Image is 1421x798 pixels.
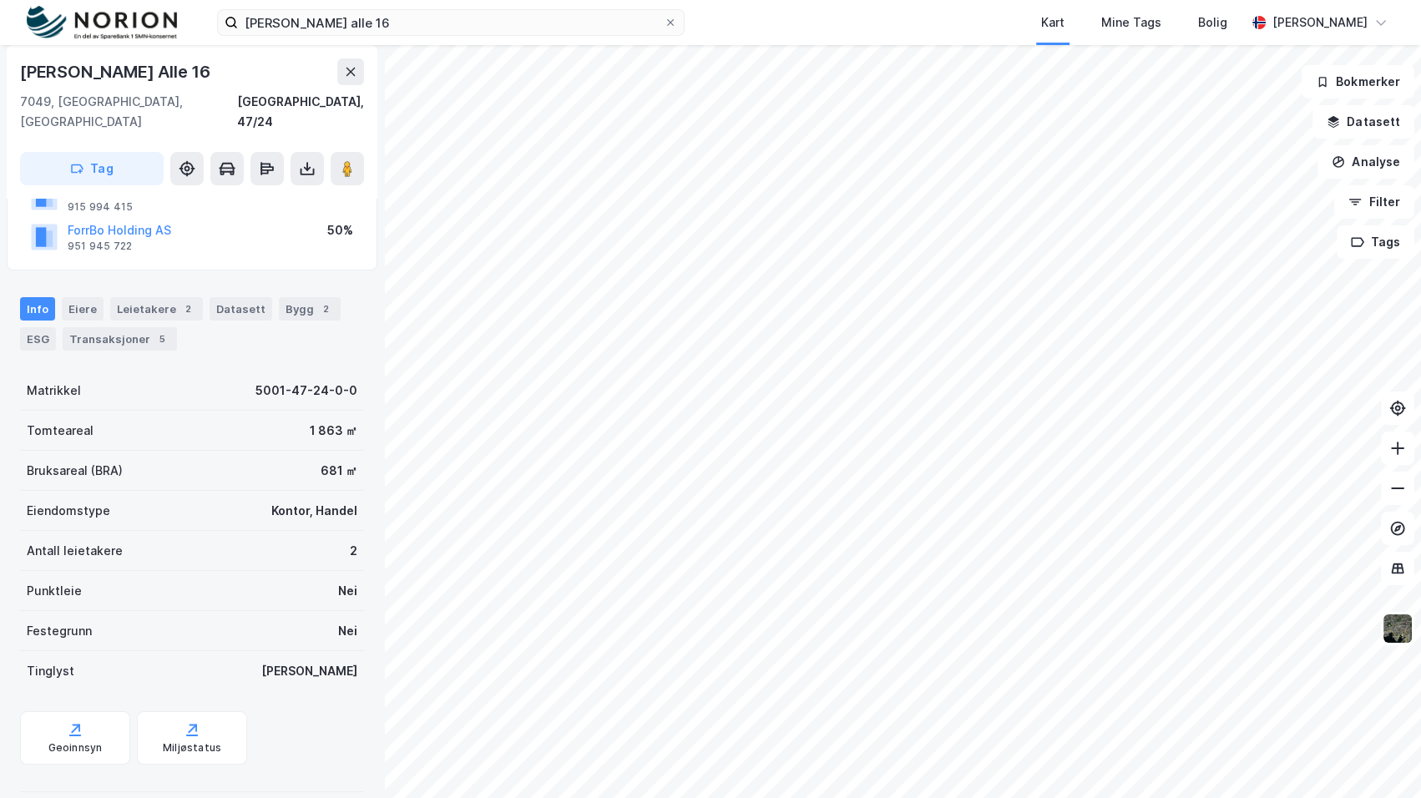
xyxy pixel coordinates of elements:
div: Transaksjoner [63,327,177,351]
div: 915 994 415 [68,200,133,214]
div: 2 [350,541,357,561]
div: Nei [338,621,357,641]
div: Festegrunn [27,621,92,641]
img: norion-logo.80e7a08dc31c2e691866.png [27,6,177,40]
div: 5001-47-24-0-0 [255,381,357,401]
div: Kontor, Handel [271,501,357,521]
button: Tag [20,152,164,185]
button: Analyse [1317,145,1414,179]
div: Leietakere [110,297,203,321]
button: Bokmerker [1302,65,1414,98]
div: 2 [317,301,334,317]
div: Punktleie [27,581,82,601]
div: [GEOGRAPHIC_DATA], 47/24 [237,92,364,132]
iframe: Chat Widget [1338,718,1421,798]
div: Bygg [279,297,341,321]
div: 951 945 722 [68,240,132,253]
div: [PERSON_NAME] [261,661,357,681]
div: Kart [1041,13,1064,33]
div: Bolig [1198,13,1227,33]
input: Søk på adresse, matrikkel, gårdeiere, leietakere eller personer [238,10,664,35]
div: [PERSON_NAME] Alle 16 [20,58,214,85]
div: 5 [154,331,170,347]
div: Eiere [62,297,104,321]
div: Geoinnsyn [48,741,103,755]
div: 7049, [GEOGRAPHIC_DATA], [GEOGRAPHIC_DATA] [20,92,237,132]
div: 2 [180,301,196,317]
div: Eiendomstype [27,501,110,521]
div: Tinglyst [27,661,74,681]
div: 50% [327,220,353,240]
div: Nei [338,581,357,601]
div: 1 863 ㎡ [310,421,357,441]
div: Miljøstatus [163,741,221,755]
div: 681 ㎡ [321,461,357,481]
button: Datasett [1312,105,1414,139]
div: Mine Tags [1101,13,1161,33]
div: [PERSON_NAME] [1272,13,1368,33]
div: Kontrollprogram for chat [1338,718,1421,798]
div: Bruksareal (BRA) [27,461,123,481]
div: Tomteareal [27,421,94,441]
div: Info [20,297,55,321]
button: Tags [1337,225,1414,259]
div: ESG [20,327,56,351]
button: Filter [1334,185,1414,219]
div: Datasett [210,297,272,321]
div: Antall leietakere [27,541,123,561]
div: Matrikkel [27,381,81,401]
img: 9k= [1382,613,1413,644]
